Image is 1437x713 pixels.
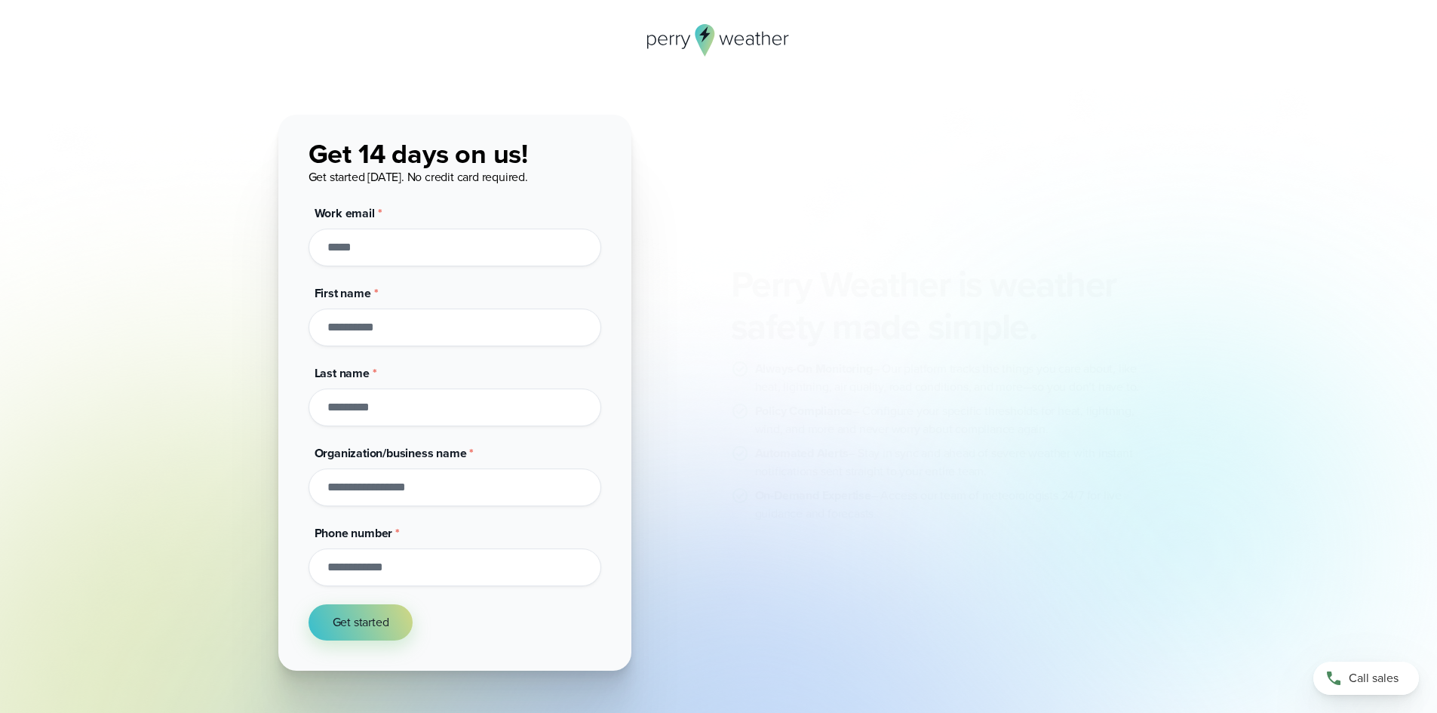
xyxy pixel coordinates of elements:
[315,204,375,222] span: Work email
[309,604,413,641] button: Get started
[315,444,467,462] span: Organization/business name
[315,364,370,382] span: Last name
[315,524,393,542] span: Phone number
[309,134,528,174] span: Get 14 days on us!
[333,613,389,632] span: Get started
[1349,669,1399,687] span: Call sales
[309,168,528,186] span: Get started [DATE]. No credit card required.
[315,284,371,302] span: First name
[1313,662,1419,695] a: Call sales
